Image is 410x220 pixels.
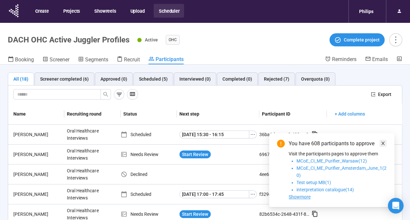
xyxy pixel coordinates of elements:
span: Screener [50,56,69,63]
a: Emails [365,56,388,64]
a: Reminders [325,56,357,64]
th: Participant ID [259,103,327,125]
div: Oral Healthcare Interviews [64,125,113,144]
th: Next step [177,103,259,125]
div: Needs Review [121,151,177,158]
div: Scheduled [121,191,177,198]
button: + Add columns [329,109,370,119]
a: Segments [78,56,108,64]
div: Needs Review [121,211,177,218]
button: search [100,89,111,100]
span: Recruit [124,56,140,63]
span: Export [378,91,391,98]
div: Completed (0) [222,75,252,83]
span: exclamation-circle [277,140,285,148]
div: All (18) [13,75,28,83]
div: Philips [355,5,377,18]
span: Showmore [289,194,311,199]
button: ellipsis [249,190,257,198]
span: Active [145,37,158,42]
div: Scheduled (5) [139,75,168,83]
div: [PERSON_NAME] [11,131,64,138]
span: [DATE] 17:00 - 17:45 [182,191,224,198]
span: Reminders [332,56,357,62]
div: Oral Healthcare Interviews [64,184,113,204]
span: more [391,35,400,44]
button: Create [30,4,53,18]
span: ellipsis [250,132,255,137]
span: [DATE] 15:30 - 16:15 [182,131,224,138]
button: exportExport [366,89,397,100]
div: [PERSON_NAME] [11,171,64,178]
span: export [371,92,375,97]
span: Start Review [182,211,208,218]
button: ellipsis [249,131,257,138]
button: [DATE] 15:30 - 16:15 [179,131,249,138]
div: [PERSON_NAME] [11,191,64,198]
div: 4ee64c98-7ded-4e7d-851d-410cb6a3fdd3 [259,171,311,178]
button: [DATE] 17:00 - 17:45 [179,190,249,198]
div: Oral Healthcare Interviews [64,165,113,184]
span: Test setup MB(1) [296,180,331,185]
div: Overquota (0) [301,75,330,83]
p: Visit the participants pages to approve them [289,150,387,157]
span: + Add columns [335,110,365,118]
div: Declined [121,171,177,178]
div: Approved (0) [100,75,127,83]
button: Showreels [89,4,120,18]
button: Scheduler [154,4,184,18]
span: OHC [169,37,177,43]
th: Name [8,103,64,125]
button: Projects [58,4,84,18]
a: Participants [148,56,184,64]
div: Open Intercom Messenger [388,198,403,213]
div: Rejected (7) [264,75,289,83]
div: Screener completed (6) [40,75,89,83]
button: more [389,33,402,46]
button: Start Review [179,150,211,158]
span: MCoE_CI_ME_Purifier_Warsaw(12) [296,158,367,164]
div: Scheduled [121,131,177,138]
div: 6967187b-b431-4afb-8229-94c2a7792a26 [259,151,311,158]
span: Booking [15,56,34,63]
div: 82b6534c-2648-431f-827a-9211c91f7695 [259,211,311,218]
button: Complete project [329,33,385,46]
div: Interviewed (0) [179,75,211,83]
span: ellipsis [250,192,255,197]
span: Complete project [344,36,380,43]
span: close [381,141,385,146]
div: [PERSON_NAME] [11,151,64,158]
span: Start Review [182,151,208,158]
span: Emails [372,56,388,62]
a: Booking [8,56,34,64]
span: search [103,92,108,97]
th: Recruiting round [64,103,120,125]
div: Oral Healthcare Interviews [64,145,113,164]
h1: DACH OHC Active Juggler Profiles [8,35,129,44]
span: Participants [156,56,184,62]
span: interpretation catalogue(14) [296,187,354,192]
a: Recruit [117,56,140,64]
th: Status [121,103,177,125]
span: MCoE_CI_ME_Purifier_Amsterdam_June_1(20) [296,165,387,178]
div: You have 608 participants to approve [289,140,387,148]
a: Screener [42,56,69,64]
button: Start Review [179,210,211,218]
div: [PERSON_NAME] [11,211,64,218]
div: 36ba6dee-cae2-409e-a0ea-3c1afd4ce450 [259,131,311,138]
span: Segments [85,56,108,63]
button: Upload [125,4,149,18]
div: f329e01d-b99f-4dc2-81b0-7ce34f04f122 [259,191,311,198]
